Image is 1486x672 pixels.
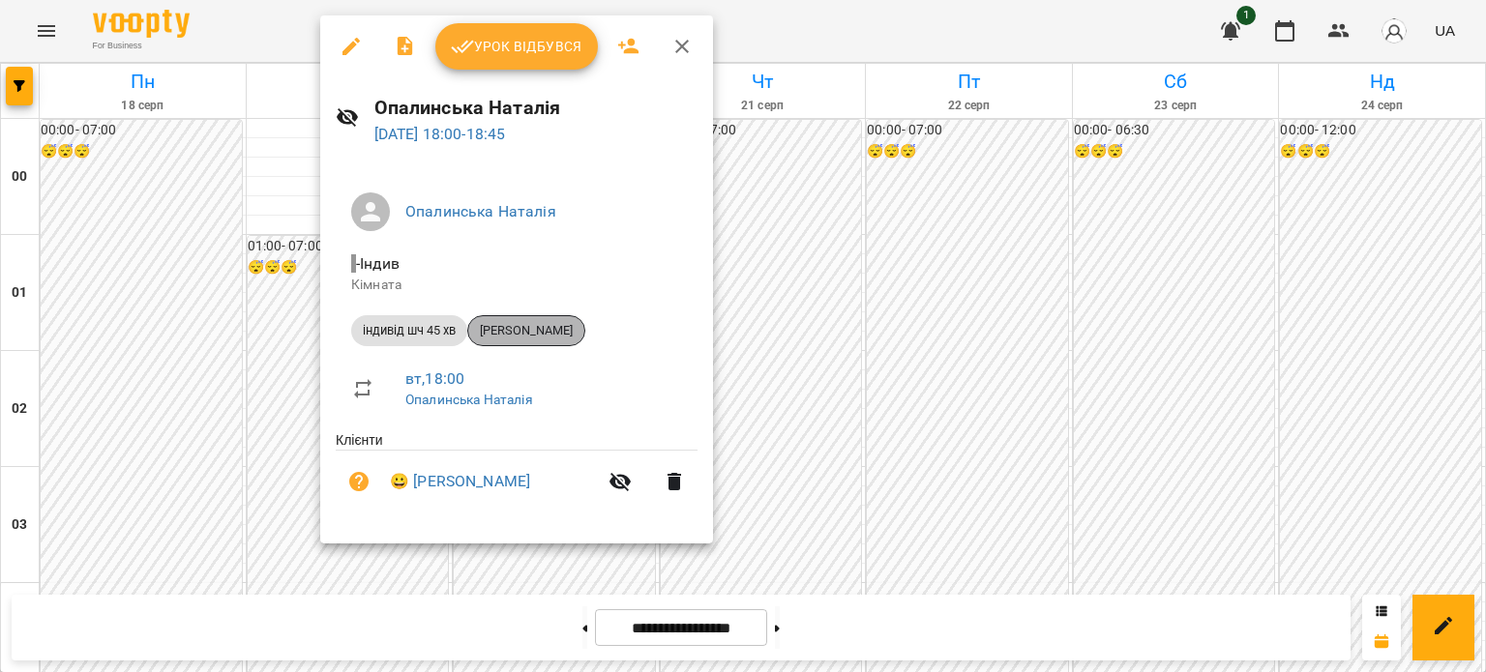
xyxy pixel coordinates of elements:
[405,392,533,407] a: Опалинська Наталія
[351,254,403,273] span: - Індив
[468,322,584,339] span: [PERSON_NAME]
[435,23,598,70] button: Урок відбувся
[390,470,530,493] a: 😀 [PERSON_NAME]
[336,458,382,505] button: Візит ще не сплачено. Додати оплату?
[405,202,556,220] a: Опалинська Наталія
[405,369,464,388] a: вт , 18:00
[351,276,682,295] p: Кімната
[374,125,506,143] a: [DATE] 18:00-18:45
[336,430,698,520] ul: Клієнти
[374,93,698,123] h6: Опалинська Наталія
[467,315,585,346] div: [PERSON_NAME]
[351,322,467,339] span: індивід шч 45 хв
[451,35,582,58] span: Урок відбувся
